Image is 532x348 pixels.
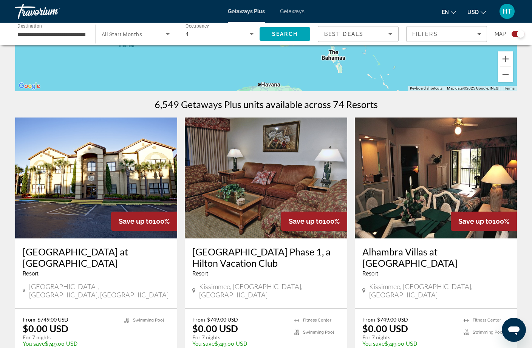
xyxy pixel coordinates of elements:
span: Best Deals [324,31,363,37]
span: Resort [23,271,39,277]
img: Blue Tree Resort at Lake Buena Vista [15,118,177,238]
mat-select: Sort by [324,29,392,39]
a: [GEOGRAPHIC_DATA] at [GEOGRAPHIC_DATA] [23,246,170,269]
span: Kissimmee, [GEOGRAPHIC_DATA], [GEOGRAPHIC_DATA] [199,282,339,299]
span: All Start Months [102,31,142,37]
p: $0.00 USD [362,323,408,334]
div: 100% [451,212,517,231]
span: You save [192,341,215,347]
button: User Menu [497,3,517,19]
div: 100% [281,212,347,231]
span: [GEOGRAPHIC_DATA], [GEOGRAPHIC_DATA], [GEOGRAPHIC_DATA] [29,282,170,299]
span: Occupancy [186,23,209,29]
span: Filters [412,31,438,37]
span: $749.00 USD [37,316,68,323]
span: Kissimmee, [GEOGRAPHIC_DATA], [GEOGRAPHIC_DATA] [369,282,509,299]
span: From [23,316,36,323]
button: Change language [442,6,456,17]
span: 4 [186,31,189,37]
span: Fitness Center [303,318,331,323]
span: Resort [362,271,378,277]
span: You save [23,341,45,347]
span: Destination [17,23,42,28]
button: Search [260,27,310,41]
img: Google [17,81,42,91]
button: Zoom out [498,67,513,82]
p: $749.00 USD [192,341,286,347]
span: Fitness Center [473,318,501,323]
span: en [442,9,449,15]
img: Polynesian Isles Phase 1, a Hilton Vacation Club [185,118,347,238]
a: Terms (opens in new tab) [504,86,515,90]
p: For 7 nights [192,334,286,341]
span: Map [495,29,506,39]
div: 100% [111,212,177,231]
p: For 7 nights [23,334,116,341]
input: Select destination [17,30,85,39]
img: Alhambra Villas at Poinciana [355,118,517,238]
a: Getaways Plus [228,8,265,14]
span: HT [503,8,512,15]
span: Resort [192,271,208,277]
span: Map data ©2025 Google, INEGI [447,86,500,90]
span: Save up to [289,217,323,225]
p: $0.00 USD [192,323,238,334]
span: Swimming Pool [133,318,164,323]
span: You save [362,341,385,347]
a: Getaways [280,8,305,14]
a: Open this area in Google Maps (opens a new window) [17,81,42,91]
span: Search [272,31,298,37]
p: $749.00 USD [362,341,456,347]
span: Swimming Pool [473,330,504,335]
button: Zoom in [498,51,513,67]
p: $0.00 USD [23,323,68,334]
a: Alhambra Villas at [GEOGRAPHIC_DATA] [362,246,509,269]
button: Keyboard shortcuts [410,86,442,91]
span: Save up to [119,217,153,225]
h1: 6,549 Getaways Plus units available across 74 Resorts [155,99,378,110]
button: Filters [406,26,487,42]
button: Change currency [467,6,486,17]
span: Swimming Pool [303,330,334,335]
span: USD [467,9,479,15]
a: [GEOGRAPHIC_DATA] Phase 1, a Hilton Vacation Club [192,246,339,269]
p: For 7 nights [362,334,456,341]
span: From [192,316,205,323]
span: Save up to [458,217,492,225]
span: $749.00 USD [377,316,408,323]
iframe: Button to launch messaging window [502,318,526,342]
p: $749.00 USD [23,341,116,347]
a: Travorium [15,2,91,21]
span: From [362,316,375,323]
span: $749.00 USD [207,316,238,323]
